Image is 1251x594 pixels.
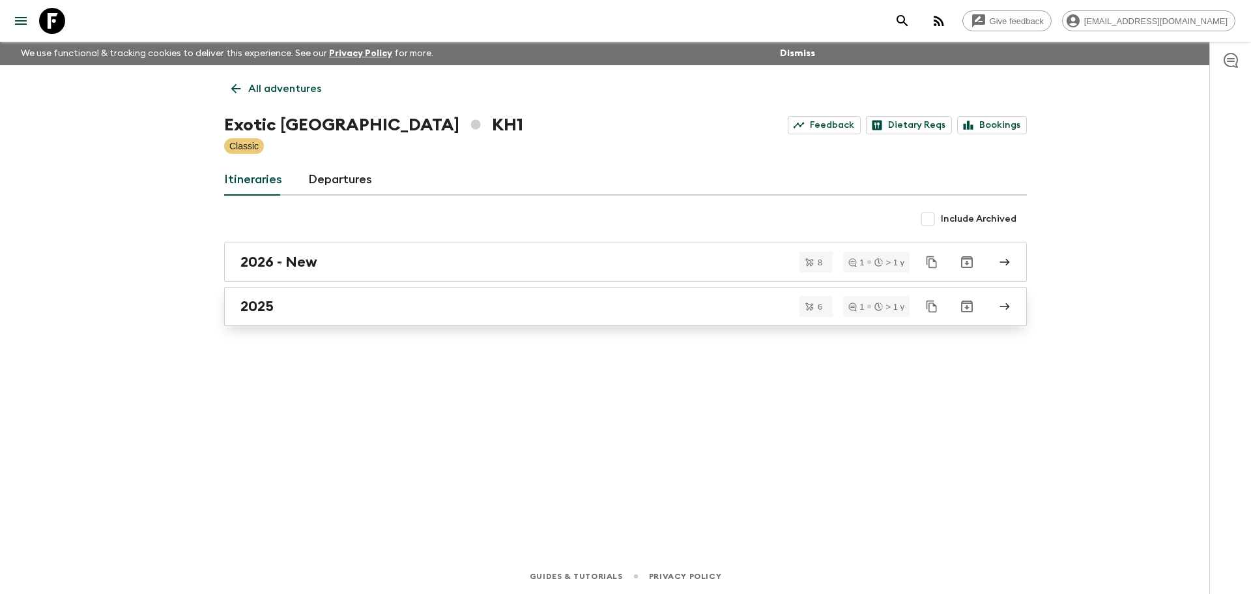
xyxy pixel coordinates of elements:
[777,44,818,63] button: Dismiss
[788,116,861,134] a: Feedback
[920,295,943,318] button: Duplicate
[224,112,523,138] h1: Exotic [GEOGRAPHIC_DATA] KH1
[8,8,34,34] button: menu
[920,250,943,274] button: Duplicate
[889,8,915,34] button: search adventures
[224,243,1027,282] a: 2026 - New
[530,569,623,584] a: Guides & Tutorials
[810,303,830,311] span: 6
[224,76,328,102] a: All adventures
[240,254,317,271] h2: 2026 - New
[810,258,830,267] span: 8
[1062,10,1235,31] div: [EMAIL_ADDRESS][DOMAIN_NAME]
[224,287,1027,326] a: 2025
[16,42,439,65] p: We use functional & tracking cookies to deliver this experience. See our for more.
[229,140,259,153] p: Classic
[866,116,952,134] a: Dietary Reqs
[962,10,1052,31] a: Give feedback
[983,16,1051,26] span: Give feedback
[874,258,904,267] div: > 1 y
[848,258,864,267] div: 1
[874,303,904,311] div: > 1 y
[957,116,1027,134] a: Bookings
[308,164,372,196] a: Departures
[224,164,282,196] a: Itineraries
[649,569,721,584] a: Privacy Policy
[954,249,980,275] button: Archive
[941,213,1016,226] span: Include Archived
[329,49,392,58] a: Privacy Policy
[248,81,321,97] p: All adventures
[1077,16,1235,26] span: [EMAIL_ADDRESS][DOMAIN_NAME]
[954,293,980,319] button: Archive
[240,298,274,315] h2: 2025
[848,303,864,311] div: 1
